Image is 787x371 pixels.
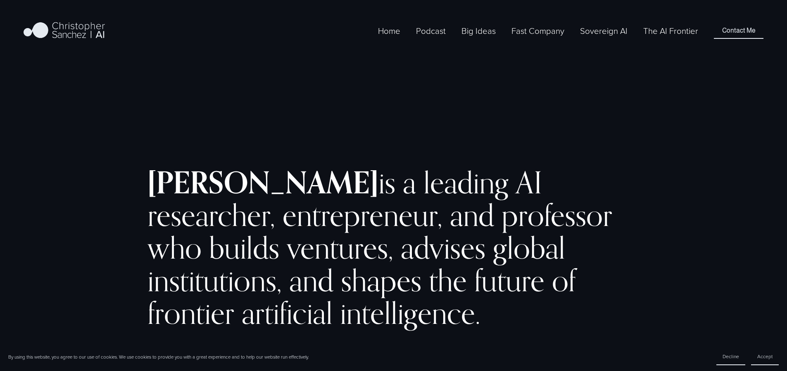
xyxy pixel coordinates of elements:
[723,353,739,360] span: Decline
[511,24,564,38] a: folder dropdown
[643,24,698,38] a: The AI Frontier
[580,24,628,38] a: Sovereign AI
[714,23,763,38] a: Contact Me
[147,164,378,201] strong: [PERSON_NAME]
[378,24,400,38] a: Home
[8,354,309,360] p: By using this website, you agree to our use of cookies. We use cookies to provide you with a grea...
[24,21,105,41] img: Christopher Sanchez | AI
[716,348,745,365] button: Decline
[147,166,639,329] h2: is a leading AI researcher, entrepreneur, and professor who builds ventures, advises global insti...
[511,25,564,37] span: Fast Company
[461,24,496,38] a: folder dropdown
[757,353,773,360] span: Accept
[751,348,779,365] button: Accept
[461,25,496,37] span: Big Ideas
[416,24,446,38] a: Podcast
